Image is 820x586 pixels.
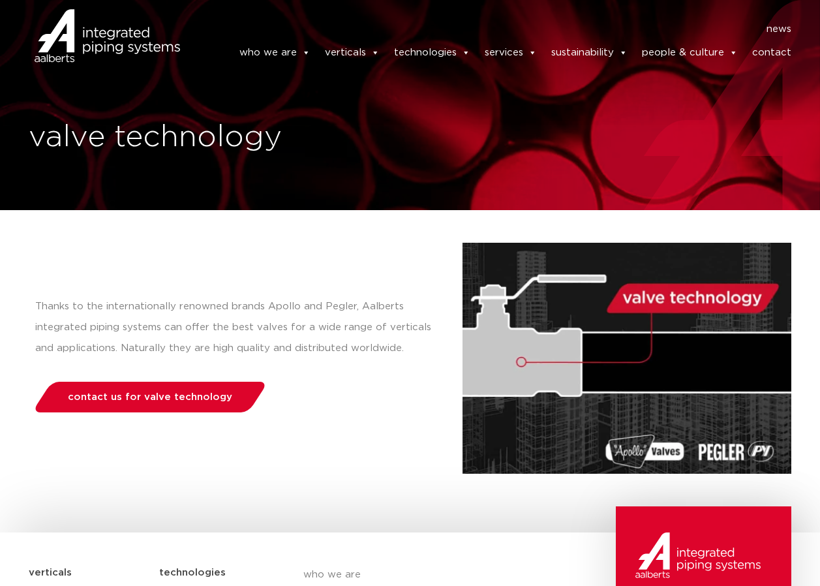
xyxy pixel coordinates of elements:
a: people & culture [642,40,738,66]
a: news [767,19,791,40]
a: verticals [325,40,380,66]
a: sustainability [551,40,628,66]
a: technologies [394,40,470,66]
span: contact us for valve technology [68,392,232,402]
a: who we are [239,40,311,66]
h5: technologies [159,563,226,583]
nav: Menu [200,19,792,40]
p: Thanks to the internationally renowned brands Apollo and Pegler, Aalberts integrated piping syste... [35,296,436,359]
a: contact [752,40,791,66]
a: contact us for valve technology [31,382,268,412]
h5: verticals [29,563,72,583]
h1: valve technology [29,117,404,159]
a: services [485,40,537,66]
